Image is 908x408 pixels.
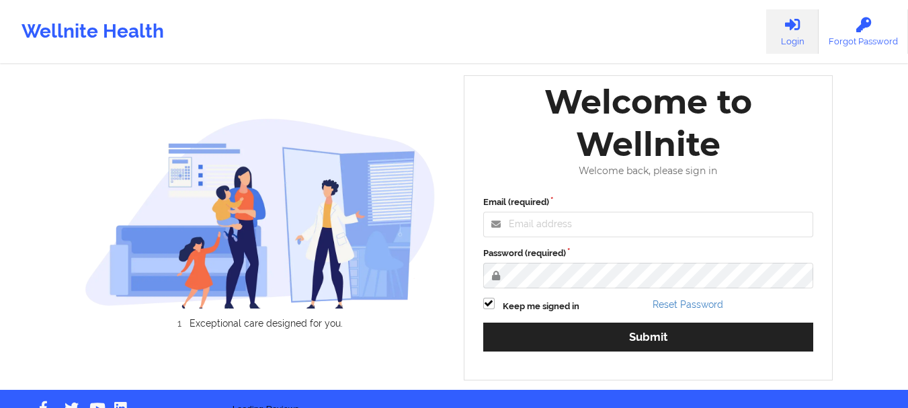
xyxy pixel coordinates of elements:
label: Password (required) [483,247,814,260]
a: Reset Password [653,299,723,310]
button: Submit [483,323,814,352]
input: Email address [483,212,814,237]
img: wellnite-auth-hero_200.c722682e.png [85,118,436,308]
li: Exceptional care designed for you. [97,318,436,329]
a: Login [766,9,819,54]
div: Welcome to Wellnite [474,81,823,165]
label: Keep me signed in [503,300,579,313]
label: Email (required) [483,196,814,209]
a: Forgot Password [819,9,908,54]
div: Welcome back, please sign in [474,165,823,177]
